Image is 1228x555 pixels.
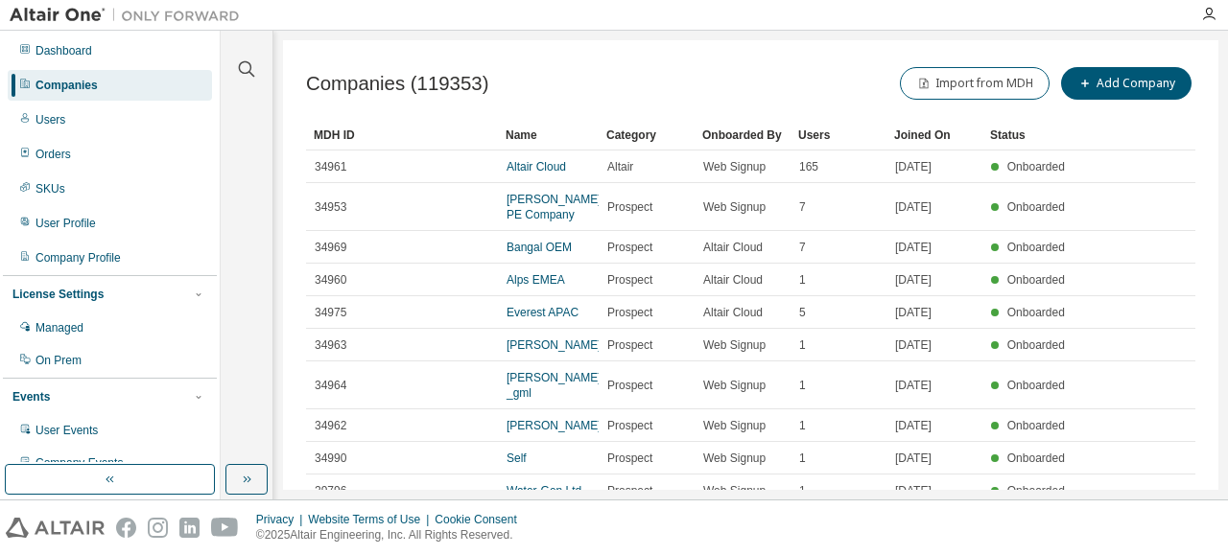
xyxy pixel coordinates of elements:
[895,337,932,353] span: [DATE]
[256,512,308,527] div: Privacy
[703,378,766,393] span: Web Signup
[607,305,652,320] span: Prospect
[315,305,346,320] span: 34975
[308,512,435,527] div: Website Terms of Use
[12,287,104,302] div: License Settings
[315,159,346,174] span: 34961
[116,518,136,538] img: facebook.svg
[1007,419,1065,432] span: Onboarded
[315,199,346,215] span: 34953
[507,241,572,254] a: Bangal OEM
[507,273,565,287] a: Alps EMEA
[1007,241,1065,254] span: Onboarded
[895,159,932,174] span: [DATE]
[315,451,346,466] span: 34990
[607,199,652,215] span: Prospect
[703,272,763,288] span: Altair Cloud
[35,455,123,471] div: Company Events
[1007,338,1065,352] span: Onboarded
[607,418,652,433] span: Prospect
[315,378,346,393] span: 34964
[507,484,585,497] a: Water-Gen Ltd.
[315,272,346,288] span: 34960
[703,337,766,353] span: Web Signup
[895,451,932,466] span: [DATE]
[1007,484,1065,497] span: Onboarded
[606,120,687,150] div: Category
[607,451,652,466] span: Prospect
[314,120,490,150] div: MDH ID
[35,423,98,438] div: User Events
[507,160,566,173] a: Altair Cloud
[895,418,932,433] span: [DATE]
[315,418,346,433] span: 34962
[703,451,766,466] span: Web Signup
[607,378,652,393] span: Prospect
[895,378,932,393] span: [DATE]
[35,216,96,231] div: User Profile
[895,305,932,320] span: [DATE]
[702,120,783,150] div: Onboarded By
[799,272,806,288] span: 1
[10,6,249,25] img: Altair One
[607,337,652,353] span: Prospect
[799,418,806,433] span: 1
[211,518,239,538] img: youtube.svg
[900,67,1050,100] button: Import from MDH
[799,159,818,174] span: 165
[35,181,65,197] div: SKUs
[799,337,806,353] span: 1
[35,112,65,127] div: Users
[315,483,346,498] span: 29796
[35,147,71,162] div: Orders
[1007,200,1065,214] span: Onboarded
[1007,306,1065,319] span: Onboarded
[315,240,346,255] span: 34969
[1007,160,1065,173] span: Onboarded
[507,338,602,352] a: [PERSON_NAME]
[607,272,652,288] span: Prospect
[35,320,83,335] div: Managed
[895,272,932,288] span: [DATE]
[6,518,105,538] img: altair_logo.svg
[799,199,806,215] span: 7
[703,159,766,174] span: Web Signup
[703,483,766,498] span: Web Signup
[799,378,806,393] span: 1
[990,120,1071,150] div: Status
[148,518,168,538] img: instagram.svg
[703,418,766,433] span: Web Signup
[1007,273,1065,287] span: Onboarded
[507,193,602,221] a: [PERSON_NAME] PE Company
[315,337,346,353] span: 34963
[607,240,652,255] span: Prospect
[507,451,527,465] a: Self
[35,353,82,368] div: On Prem
[799,451,806,466] span: 1
[506,120,591,150] div: Name
[894,120,975,150] div: Joined On
[35,250,121,266] div: Company Profile
[507,306,579,319] a: Everest APAC
[799,483,806,498] span: 1
[179,518,200,538] img: linkedin.svg
[607,483,652,498] span: Prospect
[306,73,488,95] span: Companies (119353)
[1061,67,1192,100] button: Add Company
[703,199,766,215] span: Web Signup
[799,305,806,320] span: 5
[435,512,528,527] div: Cookie Consent
[12,389,50,405] div: Events
[798,120,879,150] div: Users
[507,371,602,400] a: [PERSON_NAME] _gml
[799,240,806,255] span: 7
[35,43,92,58] div: Dashboard
[35,78,98,93] div: Companies
[1007,451,1065,465] span: Onboarded
[256,527,529,543] p: © 2025 Altair Engineering, Inc. All Rights Reserved.
[507,419,602,432] a: [PERSON_NAME]
[703,240,763,255] span: Altair Cloud
[895,483,932,498] span: [DATE]
[1007,379,1065,392] span: Onboarded
[895,240,932,255] span: [DATE]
